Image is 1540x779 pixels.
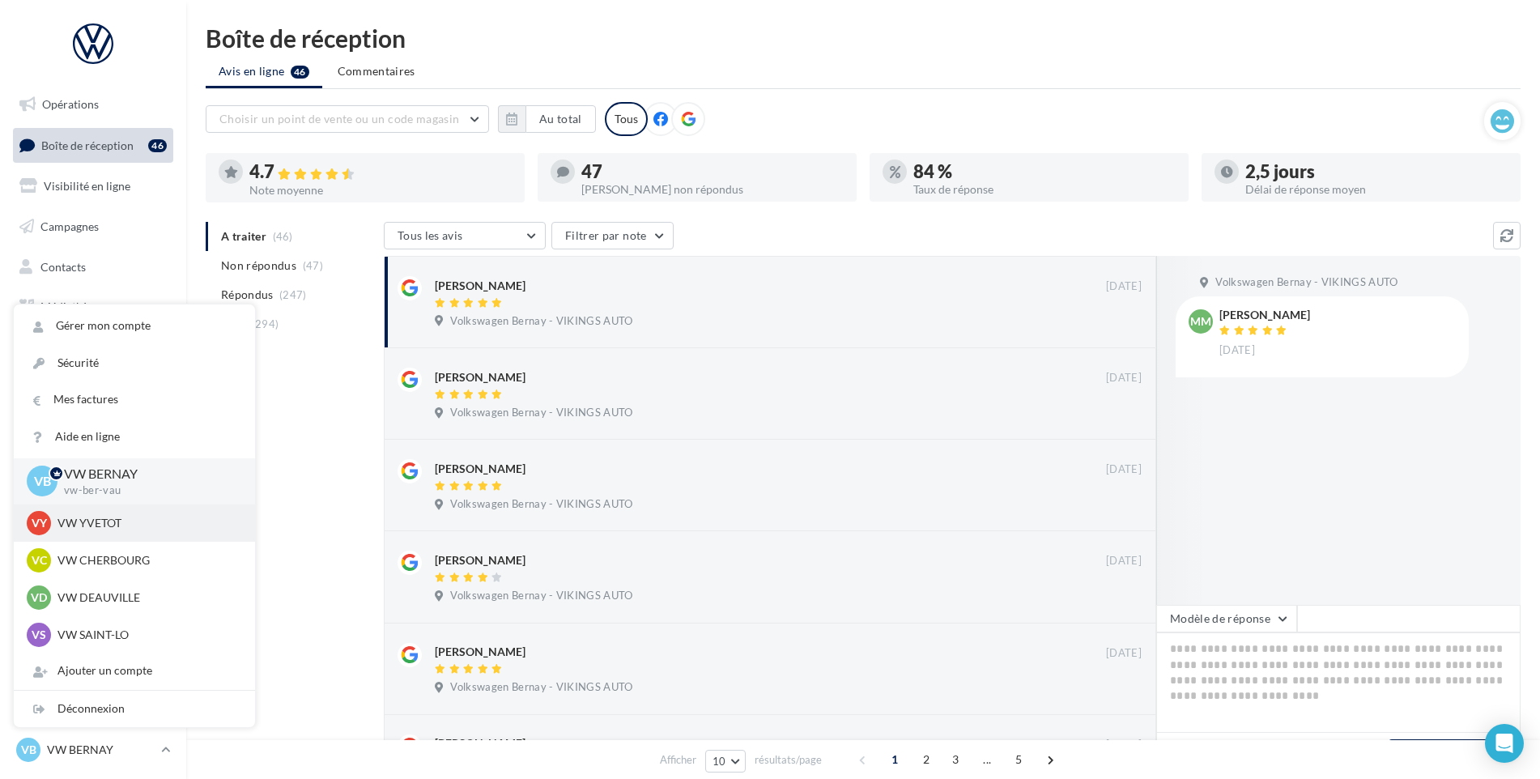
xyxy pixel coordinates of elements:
span: VD [31,590,47,606]
div: [PERSON_NAME] non répondus [581,184,844,195]
button: Choisir un point de vente ou un code magasin [206,105,489,133]
span: [DATE] [1106,279,1142,294]
a: Campagnes [10,210,177,244]
span: 5 [1006,747,1032,773]
a: VB VW BERNAY [13,734,173,765]
p: VW BERNAY [47,742,155,758]
span: [DATE] [1106,371,1142,385]
span: 3 [942,747,968,773]
a: Opérations [10,87,177,121]
a: Médiathèque [10,290,177,324]
div: Note moyenne [249,185,512,196]
span: Visibilité en ligne [44,179,130,193]
span: Tous les avis [398,228,463,242]
span: Choisir un point de vente ou un code magasin [219,112,459,126]
span: Volkswagen Bernay - VIKINGS AUTO [450,406,632,420]
div: [PERSON_NAME] [435,735,525,751]
p: VW CHERBOURG [57,552,236,568]
span: Médiathèque [40,300,107,313]
span: Opérations [42,97,99,111]
a: Sécurité [14,345,255,381]
div: Ajouter un compte [14,653,255,689]
div: Open Intercom Messenger [1485,724,1524,763]
button: Au total [498,105,596,133]
div: [PERSON_NAME] [435,369,525,385]
a: Aide en ligne [14,419,255,455]
span: Répondus [221,287,274,303]
span: Volkswagen Bernay - VIKINGS AUTO [450,680,632,695]
p: VW YVETOT [57,515,236,531]
div: [PERSON_NAME] [435,552,525,568]
div: Boîte de réception [206,26,1521,50]
a: Gérer mon compte [14,308,255,344]
span: Commentaires [338,63,415,79]
span: Volkswagen Bernay - VIKINGS AUTO [1215,275,1397,290]
span: VY [32,515,47,531]
div: [PERSON_NAME] [435,278,525,294]
div: [PERSON_NAME] [435,644,525,660]
p: VW BERNAY [64,465,229,483]
div: 84 % [913,163,1176,181]
a: Boîte de réception46 [10,128,177,163]
span: (47) [303,259,323,272]
span: Contacts [40,259,86,273]
a: Visibilité en ligne [10,169,177,203]
span: MM [1190,313,1211,330]
p: VW SAINT-LO [57,627,236,643]
button: Tous les avis [384,222,546,249]
div: Délai de réponse moyen [1245,184,1508,195]
div: Déconnexion [14,691,255,727]
span: Volkswagen Bernay - VIKINGS AUTO [450,314,632,329]
span: (247) [279,288,307,301]
div: 4.7 [249,163,512,181]
a: PLV et print personnalisable [10,371,177,419]
span: [DATE] [1106,646,1142,661]
button: Filtrer par note [551,222,674,249]
span: [DATE] [1219,343,1255,358]
div: Tous [605,102,648,136]
div: 46 [148,139,167,152]
span: VB [34,472,51,491]
div: 47 [581,163,844,181]
div: 2,5 jours [1245,163,1508,181]
button: Modèle de réponse [1156,605,1297,632]
span: Non répondus [221,258,296,274]
span: 1 [882,747,908,773]
span: Volkswagen Bernay - VIKINGS AUTO [450,589,632,603]
button: 10 [705,750,747,773]
a: Mes factures [14,381,255,418]
p: VW DEAUVILLE [57,590,236,606]
a: Calendrier [10,330,177,364]
span: ... [974,747,1000,773]
span: Volkswagen Bernay - VIKINGS AUTO [450,497,632,512]
span: Campagnes [40,219,99,233]
span: VS [32,627,46,643]
span: Boîte de réception [41,138,134,151]
span: Afficher [660,752,696,768]
span: VC [32,552,47,568]
span: [DATE] [1106,554,1142,568]
span: [DATE] [1106,462,1142,477]
span: 10 [713,755,726,768]
span: (294) [252,317,279,330]
div: [PERSON_NAME] [435,461,525,477]
span: résultats/page [755,752,822,768]
p: vw-ber-vau [64,483,229,498]
button: Au total [525,105,596,133]
a: Contacts [10,250,177,284]
div: Taux de réponse [913,184,1176,195]
span: [DATE] [1106,738,1142,752]
span: 2 [913,747,939,773]
a: Campagnes DataOnDemand [10,424,177,472]
div: [PERSON_NAME] [1219,309,1310,321]
span: VB [21,742,36,758]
